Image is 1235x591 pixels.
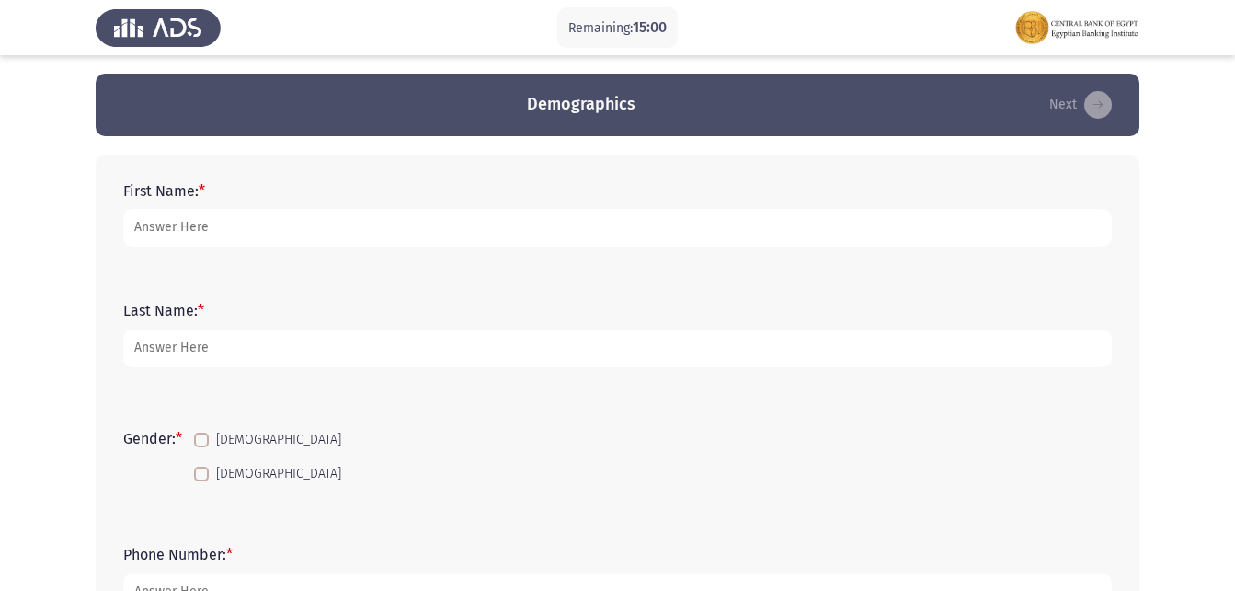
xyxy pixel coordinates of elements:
label: First Name: [123,182,205,200]
h3: Demographics [527,93,635,116]
input: add answer text [123,330,1112,367]
span: [DEMOGRAPHIC_DATA] [216,429,341,451]
input: add answer text [123,209,1112,247]
label: Phone Number: [123,546,233,563]
img: Assessment logo of EBI Analytical Thinking FOCUS Assessment EN [1014,2,1139,53]
p: Remaining: [568,17,667,40]
button: load next page [1044,90,1117,120]
span: 15:00 [633,18,667,36]
label: Gender: [123,430,182,447]
img: Assess Talent Management logo [96,2,221,53]
span: [DEMOGRAPHIC_DATA] [216,463,341,485]
label: Last Name: [123,302,204,319]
